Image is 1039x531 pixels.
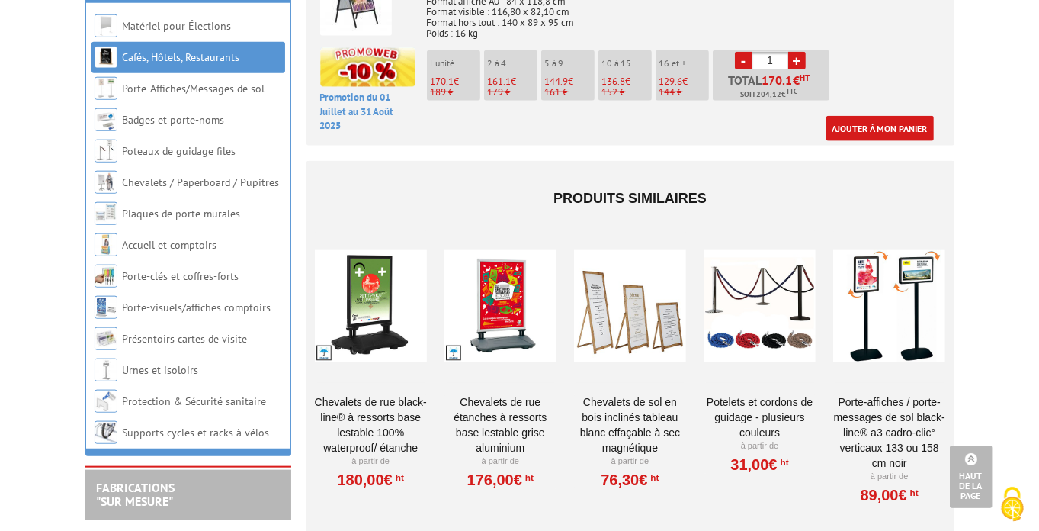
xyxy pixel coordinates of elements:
[95,296,117,319] img: Porte-visuels/affiches comptoirs
[123,82,265,95] a: Porte-Affiches/Messages de sol
[123,50,240,64] a: Cafés, Hôtels, Restaurants
[602,75,626,88] span: 136.8
[95,327,117,350] img: Présentoirs cartes de visite
[444,455,556,468] p: À partir de
[574,455,686,468] p: À partir de
[467,475,534,484] a: 176,00€HT
[123,269,239,283] a: Porte-clés et coffres-forts
[704,394,816,440] a: Potelets et cordons de guidage - plusieurs couleurs
[95,140,117,163] img: Poteaux de guidage files
[522,472,534,483] sup: HT
[315,455,427,468] p: À partir de
[95,202,117,225] img: Plaques de porte murales
[95,265,117,288] img: Porte-clés et coffres-forts
[488,75,511,88] span: 161.1
[986,479,1039,531] button: Cookies (fenêtre modale)
[337,475,403,484] a: 180,00€HT
[553,191,707,206] span: Produits similaires
[793,74,800,86] span: €
[393,472,404,483] sup: HT
[659,87,709,98] p: 144 €
[315,394,427,455] a: Chevalets de rue Black-Line® à ressorts base lestable 100% WATERPROOF/ Étanche
[431,58,480,69] p: L'unité
[123,332,248,346] a: Présentoirs cartes de visite
[123,394,267,408] a: Protection & Sécurité sanitaire
[545,75,569,88] span: 144.9
[788,52,806,69] a: +
[950,446,993,508] a: Haut de la page
[833,471,945,483] p: À partir de
[545,76,595,87] p: €
[123,113,225,127] a: Badges et porte-noms
[123,238,217,252] a: Accueil et comptoirs
[762,74,793,86] span: 170.1
[786,87,797,95] sup: TTC
[95,46,117,69] img: Cafés, Hôtels, Restaurants
[861,491,919,500] a: 89,00€HT
[95,359,117,381] img: Urnes et isoloirs
[488,76,537,87] p: €
[545,58,595,69] p: 5 à 9
[601,475,659,484] a: 76,30€HT
[800,72,810,83] sup: HT
[123,19,232,33] a: Matériel pour Élections
[993,485,1031,523] img: Cookies (fenêtre modale)
[320,47,415,87] img: promotion
[704,440,816,452] p: À partir de
[431,75,454,88] span: 170.1
[320,91,415,134] p: Promotion du 01 Juillet au 31 Août 2025
[574,394,686,455] a: Chevalets de sol en bois inclinés tableau blanc effaçable à sec magnétique
[602,58,652,69] p: 10 à 15
[97,480,175,509] a: FABRICATIONS"Sur Mesure"
[95,390,117,413] img: Protection & Sécurité sanitaire
[95,77,117,100] img: Porte-Affiches/Messages de sol
[778,457,789,468] sup: HT
[545,87,595,98] p: 161 €
[123,207,241,220] a: Plaques de porte murales
[123,426,270,439] a: Supports cycles et racks à vélos
[123,363,199,377] a: Urnes et isoloirs
[730,460,788,469] a: 31,00€HT
[717,74,829,101] p: Total
[95,421,117,444] img: Supports cycles et racks à vélos
[123,144,236,158] a: Poteaux de guidage files
[735,52,752,69] a: -
[488,87,537,98] p: 179 €
[833,394,945,471] a: Porte-affiches / Porte-messages de sol Black-Line® A3 Cadro-Clic° Verticaux 133 ou 158 cm noir
[123,175,280,189] a: Chevalets / Paperboard / Pupitres
[740,88,797,101] span: Soit €
[95,14,117,37] img: Matériel pour Élections
[826,116,934,141] a: Ajouter à mon panier
[659,75,683,88] span: 129.6
[431,87,480,98] p: 189 €
[123,301,271,314] a: Porte-visuels/affiches comptoirs
[659,76,709,87] p: €
[602,87,652,98] p: 152 €
[95,108,117,131] img: Badges et porte-noms
[431,76,480,87] p: €
[488,58,537,69] p: 2 à 4
[659,58,709,69] p: 16 et +
[756,88,781,101] span: 204,12
[648,472,659,483] sup: HT
[602,76,652,87] p: €
[907,488,919,498] sup: HT
[444,394,556,455] a: Chevalets de rue étanches à ressorts base lestable Grise Aluminium
[95,171,117,194] img: Chevalets / Paperboard / Pupitres
[95,233,117,256] img: Accueil et comptoirs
